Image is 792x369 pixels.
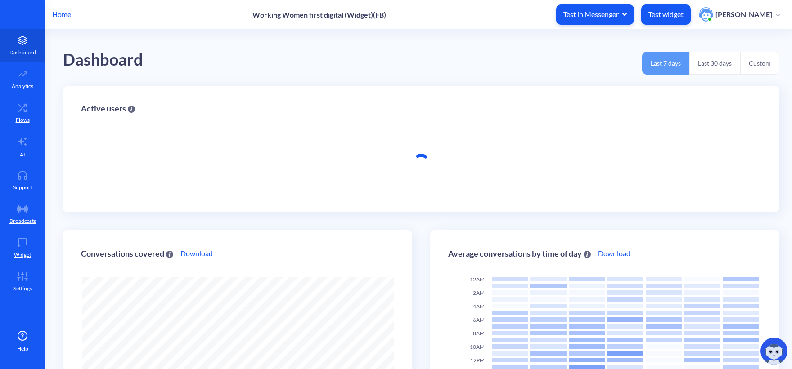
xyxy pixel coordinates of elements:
span: Help [17,345,28,353]
span: 4AM [473,303,485,310]
button: Test in Messenger [556,4,634,25]
div: Conversations covered [81,249,173,258]
p: Support [13,183,32,191]
p: Flows [16,116,30,124]
p: Test widget [648,10,684,19]
img: copilot-icon.svg [760,338,787,365]
span: 2AM [473,289,485,296]
div: Average conversations by time of day [448,249,591,258]
span: 12AM [470,276,485,283]
div: Dashboard [63,47,143,73]
button: user photo[PERSON_NAME] [694,6,785,22]
p: Analytics [12,82,33,90]
p: Dashboard [9,49,36,57]
button: Last 30 days [689,52,740,75]
p: Home [52,9,71,20]
p: AI [20,151,25,159]
span: 8AM [473,330,485,337]
span: Test in Messenger [563,9,627,19]
a: Download [598,248,630,259]
p: Widget [14,251,31,259]
p: Settings [13,285,32,293]
span: 12PM [470,357,485,364]
button: Custom [740,52,779,75]
button: Last 7 days [642,52,689,75]
button: Test widget [641,4,691,25]
p: [PERSON_NAME] [715,9,772,19]
img: user photo [699,7,713,22]
p: Broadcasts [9,217,36,225]
div: Active users [81,104,135,113]
span: 6AM [473,316,485,323]
a: Download [180,248,213,259]
span: 10AM [470,343,485,350]
p: Working Women first digital (Widget)(FB) [252,10,386,19]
